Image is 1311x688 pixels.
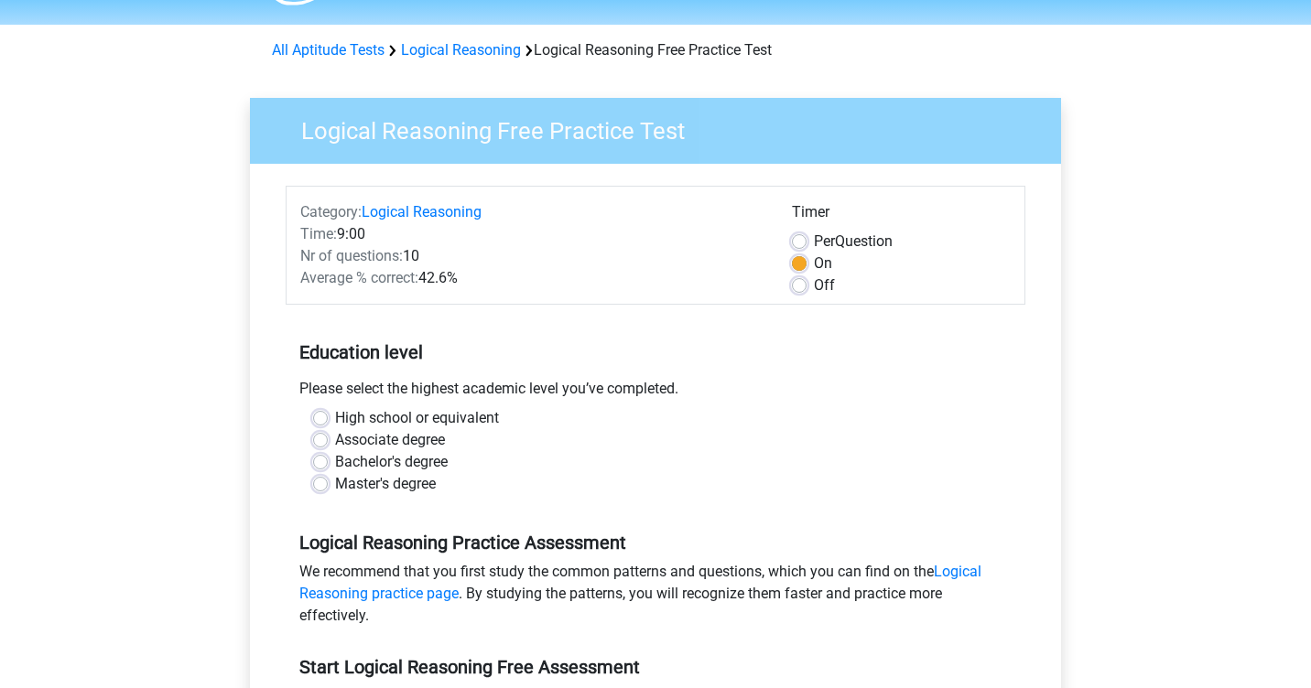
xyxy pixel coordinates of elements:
h5: Logical Reasoning Practice Assessment [299,532,1012,554]
label: High school or equivalent [335,407,499,429]
div: We recommend that you first study the common patterns and questions, which you can find on the . ... [286,561,1025,634]
label: Question [814,231,893,253]
a: Logical Reasoning [362,203,482,220]
h3: Logical Reasoning Free Practice Test [279,110,1047,145]
label: On [814,253,832,274]
h5: Start Logical Reasoning Free Assessment [299,656,1012,678]
div: 42.6% [287,267,778,289]
div: Logical Reasoning Free Practice Test [265,39,1046,61]
div: 10 [287,245,778,267]
label: Off [814,274,835,296]
span: Category: [300,203,362,220]
a: All Aptitude Tests [272,41,385,59]
div: Please select the highest academic level you’ve completed. [286,378,1025,407]
label: Bachelor's degree [335,451,448,473]
label: Associate degree [335,429,445,451]
span: Nr of questions: [300,247,403,264]
label: Master's degree [335,473,436,495]
span: Time: [300,225,337,242]
a: Logical Reasoning [401,41,521,59]
div: 9:00 [287,223,778,245]
span: Per [814,232,835,250]
span: Average % correct: [300,269,418,286]
h5: Education level [299,334,1012,371]
div: Timer [792,201,1011,231]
